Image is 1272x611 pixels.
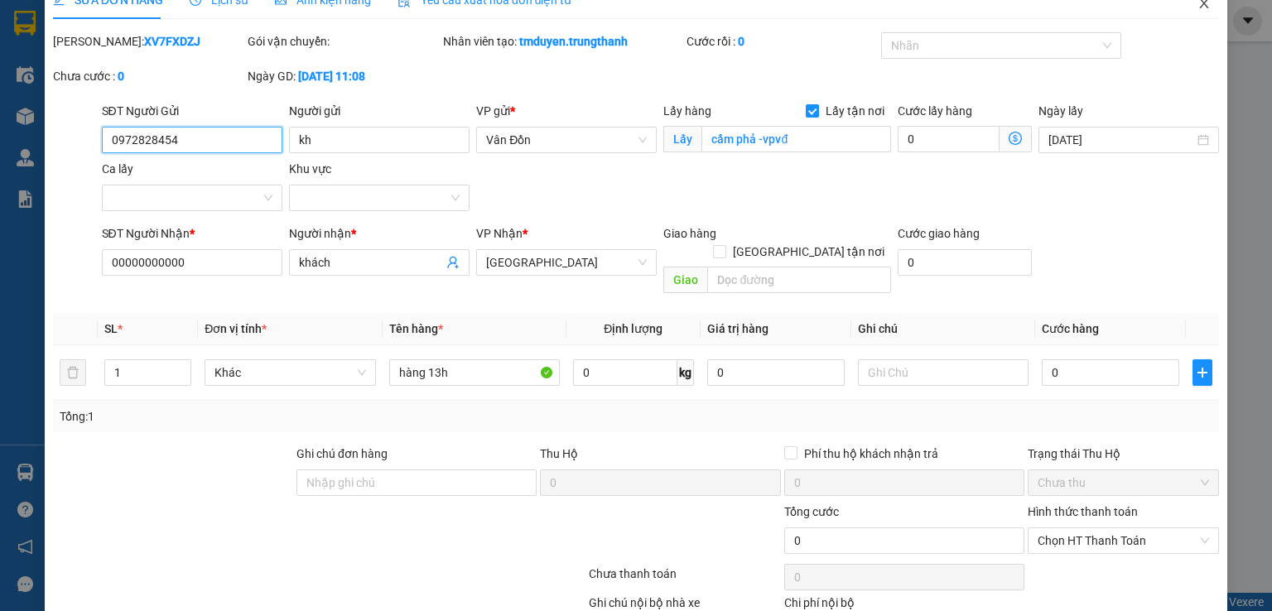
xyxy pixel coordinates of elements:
[1048,131,1194,149] input: Ngày lấy
[446,256,460,269] span: user-add
[1038,104,1083,118] label: Ngày lấy
[784,505,839,518] span: Tổng cước
[687,32,878,51] div: Cước rồi :
[443,32,683,51] div: Nhân viên tạo:
[707,267,891,293] input: Dọc đường
[1028,445,1219,463] div: Trạng thái Thu Hộ
[819,102,891,120] span: Lấy tận nơi
[1038,528,1209,553] span: Chọn HT Thanh Toán
[1042,322,1099,335] span: Cước hàng
[1028,505,1138,518] label: Hình thức thanh toán
[476,102,657,120] div: VP gửi
[144,35,200,48] b: XV7FXDZJ
[60,359,86,386] button: delete
[389,359,560,386] input: VD: Bàn, Ghế
[663,227,716,240] span: Giao hàng
[898,227,980,240] label: Cước giao hàng
[102,224,282,243] div: SĐT Người Nhận
[677,359,694,386] span: kg
[898,104,972,118] label: Cước lấy hàng
[1193,366,1212,379] span: plus
[289,102,470,120] div: Người gửi
[104,322,118,335] span: SL
[898,249,1032,276] input: Cước giao hàng
[248,67,439,85] div: Ngày GD:
[663,267,707,293] span: Giao
[858,359,1029,386] input: Ghi Chú
[663,126,701,152] span: Lấy
[738,35,744,48] b: 0
[851,313,1035,345] th: Ghi chú
[102,162,133,176] label: Ca lấy
[289,160,470,178] div: Khu vực
[476,227,523,240] span: VP Nhận
[663,104,711,118] span: Lấy hàng
[296,469,537,496] input: Ghi chú đơn hàng
[53,32,244,51] div: [PERSON_NAME]:
[519,35,628,48] b: tmduyen.trungthanh
[1192,359,1212,386] button: plus
[726,243,891,261] span: [GEOGRAPHIC_DATA] tận nơi
[797,445,945,463] span: Phí thu hộ khách nhận trả
[214,360,365,385] span: Khác
[60,407,492,426] div: Tổng: 1
[898,126,1000,152] input: Cước lấy hàng
[389,322,443,335] span: Tên hàng
[248,32,439,51] div: Gói vận chuyển:
[707,322,768,335] span: Giá trị hàng
[118,70,124,83] b: 0
[1009,132,1022,145] span: dollar-circle
[289,224,470,243] div: Người nhận
[53,67,244,85] div: Chưa cước :
[298,70,365,83] b: [DATE] 11:08
[102,102,282,120] div: SĐT Người Gửi
[540,447,578,460] span: Thu Hộ
[587,565,782,594] div: Chưa thanh toán
[604,322,662,335] span: Định lượng
[701,126,891,152] input: Lấy tận nơi
[205,322,267,335] span: Đơn vị tính
[296,447,388,460] label: Ghi chú đơn hàng
[486,127,647,152] span: Vân Đồn
[1038,470,1209,495] span: Chưa thu
[486,250,647,275] span: Hà Nội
